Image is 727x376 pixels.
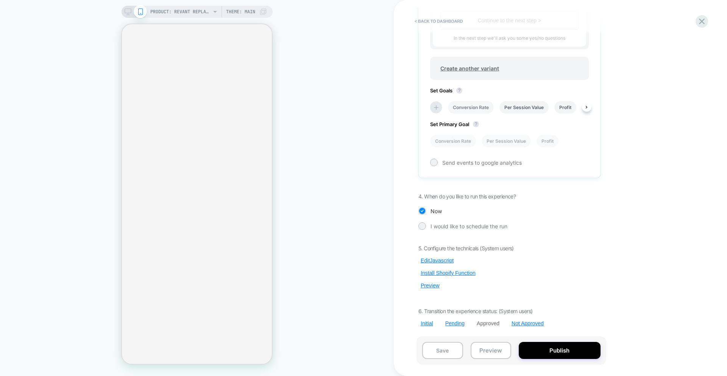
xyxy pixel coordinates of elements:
[421,320,433,326] div: Initial
[509,320,546,327] button: Not Approved
[431,208,442,214] span: Now
[150,6,211,18] span: PRODUCT: Revant Replacement Lenses for Oakley [PERSON_NAME] OO9102
[445,320,465,326] div: Pending
[456,87,462,94] button: ?
[499,101,549,114] li: Per Session Value
[418,270,478,276] button: Install Shopify Function
[430,121,483,127] span: Set Primary Goal
[422,342,463,359] button: Save
[440,11,579,30] button: Continue to the next step >
[443,320,467,327] button: Pending
[519,342,600,359] button: Publish
[418,320,435,327] button: Initial
[431,223,507,229] span: I would like to schedule the run
[442,159,522,166] span: Send events to google analytics
[418,282,442,289] button: Preview
[448,101,494,114] li: Conversion Rate
[482,135,531,147] li: Per Session Value
[411,15,466,27] button: < back to dashboard
[537,135,559,147] li: Profit
[473,121,479,127] button: ?
[430,87,466,94] span: Set Goals
[418,193,516,200] span: 4. When do you like to run this experience?
[512,320,544,326] div: Not Approved
[418,257,456,264] button: EditJavascript
[418,308,532,314] span: 6. Transition the experience status: (System users)
[226,6,255,18] span: Theme: MAIN
[454,35,565,43] span: In the next step we'll ask you some yes/no questions
[433,59,507,77] span: Create another variant
[418,245,514,251] span: 5. Configure the technicals (System users)
[430,135,476,147] li: Conversion Rate
[554,101,576,114] li: Profit
[471,342,512,359] button: Preview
